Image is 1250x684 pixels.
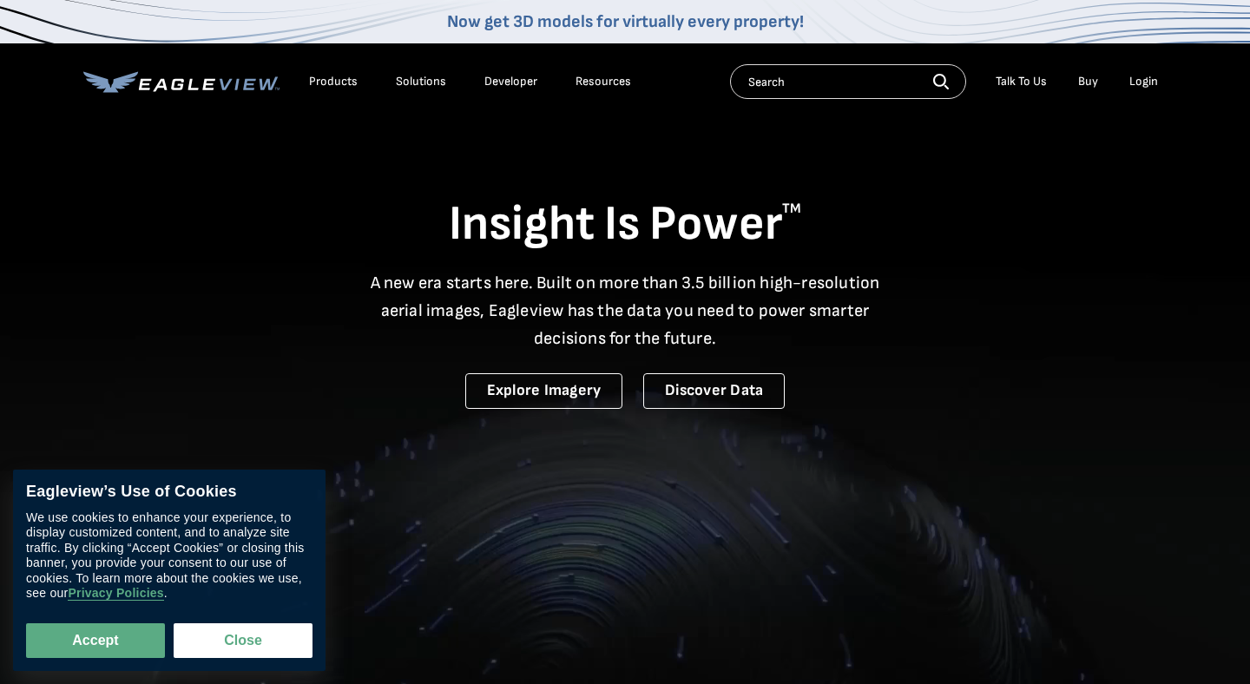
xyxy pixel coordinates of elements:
div: We use cookies to enhance your experience, to display customized content, and to analyze site tra... [26,510,312,602]
a: Now get 3D models for virtually every property! [447,11,804,32]
div: Products [309,74,358,89]
a: Privacy Policies [68,587,163,602]
h1: Insight Is Power [83,194,1167,255]
a: Explore Imagery [465,373,623,409]
p: A new era starts here. Built on more than 3.5 billion high-resolution aerial images, Eagleview ha... [359,269,891,352]
div: Resources [576,74,631,89]
a: Buy [1078,74,1098,89]
a: Developer [484,74,537,89]
button: Close [174,623,312,658]
sup: TM [782,201,801,217]
input: Search [730,64,966,99]
div: Login [1129,74,1158,89]
button: Accept [26,623,165,658]
div: Talk To Us [996,74,1047,89]
div: Solutions [396,74,446,89]
div: Eagleview’s Use of Cookies [26,483,312,502]
a: Discover Data [643,373,785,409]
